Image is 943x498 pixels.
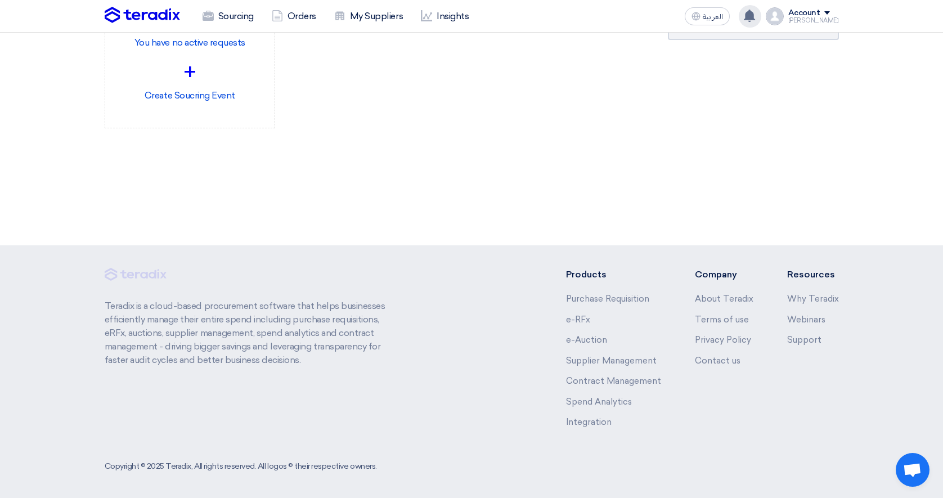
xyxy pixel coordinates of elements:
[685,7,730,25] button: العربية
[787,294,839,304] a: Why Teradix
[695,294,753,304] a: About Teradix
[788,8,820,18] div: Account
[114,55,266,89] div: +
[412,4,478,29] a: Insights
[325,4,412,29] a: My Suppliers
[566,268,661,281] li: Products
[566,315,590,325] a: e-RFx
[896,453,929,487] div: Open chat
[788,17,839,24] div: [PERSON_NAME]
[766,7,784,25] img: profile_test.png
[566,335,607,345] a: e-Auction
[695,356,740,366] a: Contact us
[194,4,263,29] a: Sourcing
[114,20,266,119] div: Create Soucring Event
[105,7,180,24] img: Teradix logo
[566,356,657,366] a: Supplier Management
[695,335,751,345] a: Privacy Policy
[566,417,612,427] a: Integration
[695,315,749,325] a: Terms of use
[787,268,839,281] li: Resources
[105,299,398,367] p: Teradix is a cloud-based procurement software that helps businesses efficiently manage their enti...
[105,460,377,472] div: Copyright © 2025 Teradix, All rights reserved. All logos © their respective owners.
[787,315,825,325] a: Webinars
[114,36,266,50] p: You have no active requests
[566,376,661,386] a: Contract Management
[566,294,649,304] a: Purchase Requisition
[703,13,723,21] span: العربية
[566,397,632,407] a: Spend Analytics
[787,335,821,345] a: Support
[263,4,325,29] a: Orders
[695,268,753,281] li: Company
